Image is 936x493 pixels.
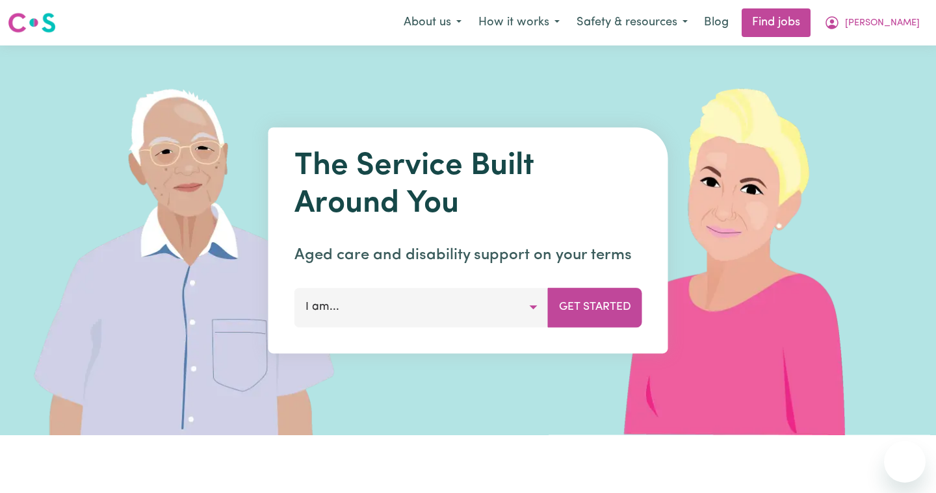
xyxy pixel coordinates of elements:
button: Get Started [548,288,642,327]
button: Safety & resources [568,9,696,36]
a: Blog [696,8,736,37]
span: [PERSON_NAME] [845,16,920,31]
iframe: Button to launch messaging window [884,441,926,483]
button: About us [395,9,470,36]
img: Careseekers logo [8,11,56,34]
p: Aged care and disability support on your terms [294,244,642,267]
button: My Account [816,9,928,36]
a: Careseekers logo [8,8,56,38]
a: Find jobs [742,8,811,37]
button: I am... [294,288,549,327]
h1: The Service Built Around You [294,148,642,223]
button: How it works [470,9,568,36]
